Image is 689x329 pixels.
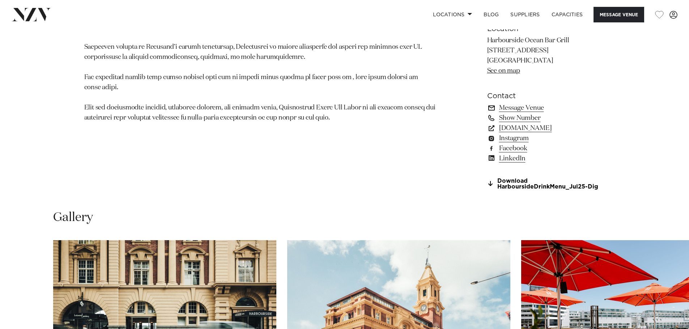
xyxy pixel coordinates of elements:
a: BLOG [478,7,505,22]
a: SUPPLIERS [505,7,545,22]
a: Facebook [487,143,605,153]
a: LinkedIn [487,153,605,164]
a: Download HarboursideDrinkMenu_Jul25-Dig [487,178,605,190]
h6: Contact [487,91,605,101]
a: Show Number [487,113,605,123]
a: Locations [427,7,478,22]
button: Message Venue [594,7,644,22]
img: nzv-logo.png [12,8,51,21]
a: See on map [487,68,520,74]
a: Capacities [546,7,589,22]
p: Harbourside Ocean Bar Grill [STREET_ADDRESS] [GEOGRAPHIC_DATA] [487,36,605,76]
h2: Gallery [53,209,93,226]
a: Message Venue [487,103,605,113]
a: Instagram [487,133,605,143]
a: [DOMAIN_NAME] [487,123,605,133]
